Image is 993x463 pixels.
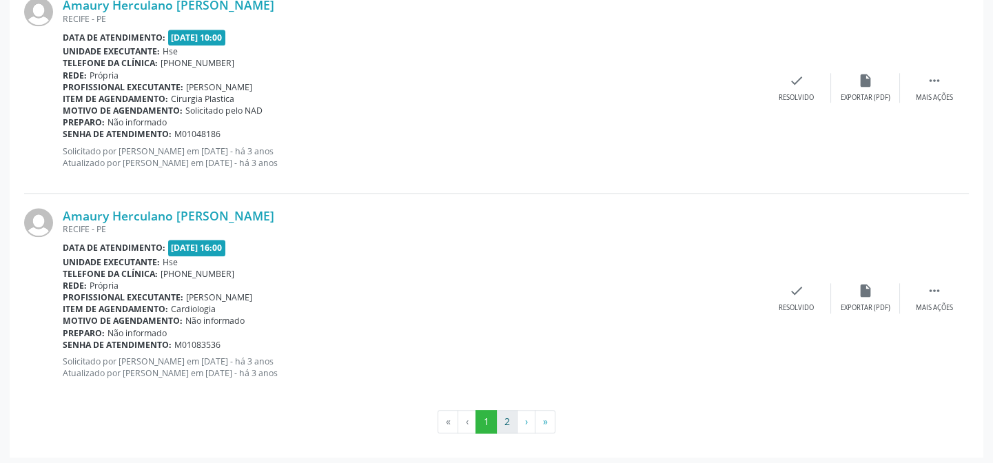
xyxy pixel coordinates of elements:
b: Senha de atendimento: [63,128,172,140]
div: RECIFE - PE [63,223,762,235]
button: Go to page 2 [496,410,518,433]
div: Exportar (PDF) [841,303,890,313]
i: insert_drive_file [858,73,873,88]
div: RECIFE - PE [63,13,762,25]
b: Profissional executante: [63,81,183,93]
b: Data de atendimento: [63,242,165,254]
p: Solicitado por [PERSON_NAME] em [DATE] - há 3 anos Atualizado por [PERSON_NAME] em [DATE] - há 3 ... [63,356,762,379]
span: [PHONE_NUMBER] [161,268,234,280]
span: [DATE] 10:00 [168,30,226,45]
b: Rede: [63,70,87,81]
div: Mais ações [916,303,953,313]
b: Preparo: [63,327,105,339]
span: Hse [163,45,178,57]
b: Motivo de agendamento: [63,105,183,116]
button: Go to next page [517,410,535,433]
span: [PERSON_NAME] [186,291,252,303]
b: Profissional executante: [63,291,183,303]
span: [PHONE_NUMBER] [161,57,234,69]
span: Própria [90,280,119,291]
i:  [927,73,942,88]
b: Motivo de agendamento: [63,315,183,327]
b: Telefone da clínica: [63,268,158,280]
span: M01048186 [174,128,221,140]
span: [DATE] 16:00 [168,240,226,256]
img: img [24,208,53,237]
i: insert_drive_file [858,283,873,298]
span: Não informado [108,116,167,128]
div: Resolvido [779,93,814,103]
b: Preparo: [63,116,105,128]
div: Resolvido [779,303,814,313]
i: check [789,73,804,88]
a: Amaury Herculano [PERSON_NAME] [63,208,274,223]
div: Exportar (PDF) [841,93,890,103]
b: Unidade executante: [63,45,160,57]
b: Item de agendamento: [63,93,168,105]
b: Unidade executante: [63,256,160,268]
b: Data de atendimento: [63,32,165,43]
span: [PERSON_NAME] [186,81,252,93]
b: Senha de atendimento: [63,339,172,351]
span: Cirurgia Plastica [171,93,234,105]
span: M01083536 [174,339,221,351]
span: Própria [90,70,119,81]
div: Mais ações [916,93,953,103]
b: Telefone da clínica: [63,57,158,69]
i:  [927,283,942,298]
ul: Pagination [24,410,969,433]
span: Cardiologia [171,303,216,315]
span: Não informado [185,315,245,327]
button: Go to page 1 [475,410,497,433]
i: check [789,283,804,298]
b: Rede: [63,280,87,291]
p: Solicitado por [PERSON_NAME] em [DATE] - há 3 anos Atualizado por [PERSON_NAME] em [DATE] - há 3 ... [63,145,762,169]
span: Solicitado pelo NAD [185,105,263,116]
button: Go to last page [535,410,555,433]
b: Item de agendamento: [63,303,168,315]
span: Não informado [108,327,167,339]
span: Hse [163,256,178,268]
